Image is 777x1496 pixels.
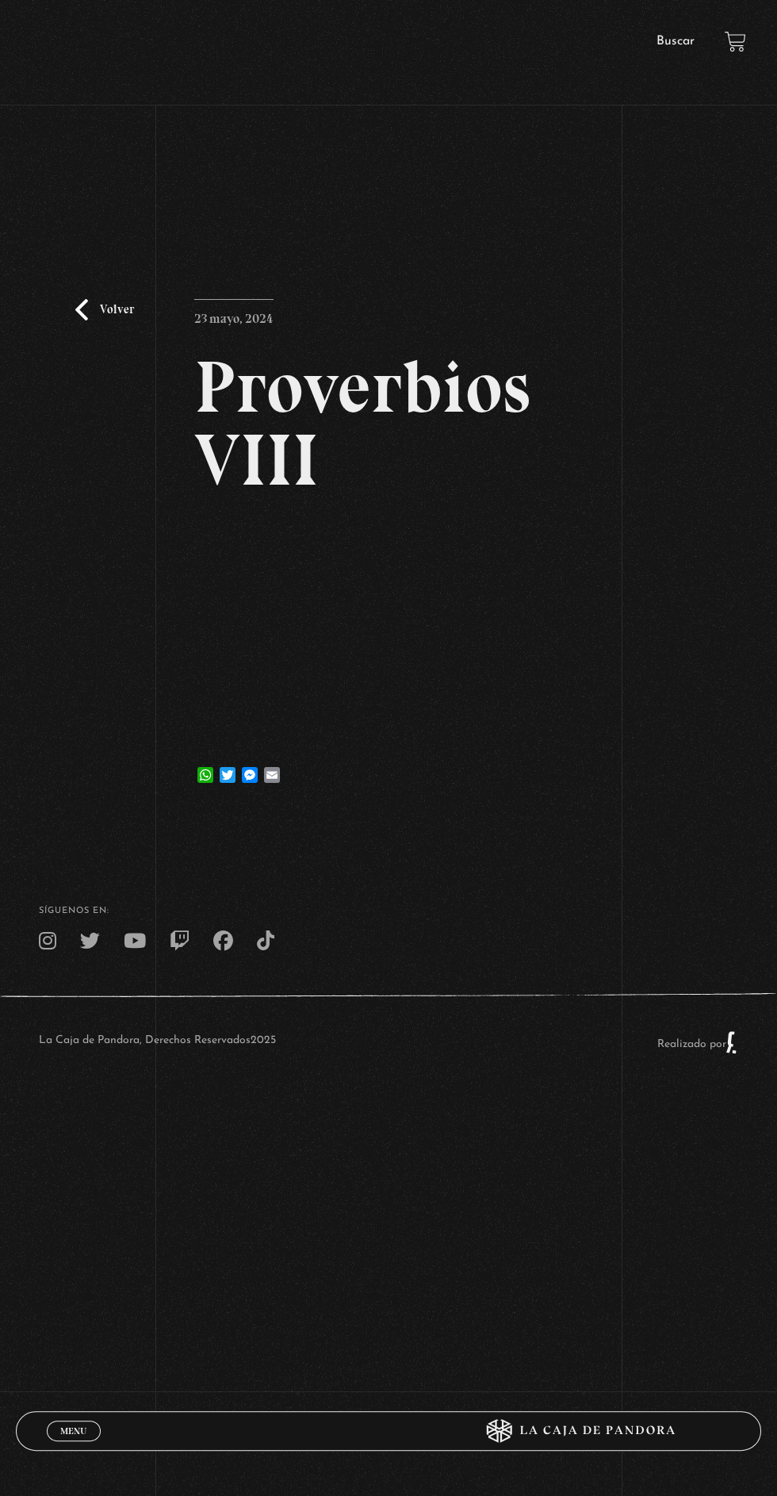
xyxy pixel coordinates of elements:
h4: SÍguenos en: [39,907,738,915]
a: Volver [75,299,134,320]
a: Buscar [656,35,695,48]
a: View your shopping cart [725,31,746,52]
a: WhatsApp [194,751,216,783]
a: Email [261,751,283,783]
p: 23 mayo, 2024 [194,299,274,331]
a: Realizado por [657,1038,738,1050]
a: Messenger [239,751,261,783]
iframe: Dailymotion video player – Proverbios 8 [194,520,582,738]
p: La Caja de Pandora, Derechos Reservados 2025 [39,1030,276,1054]
a: Twitter [216,751,239,783]
h2: Proverbios VIII [194,351,582,497]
